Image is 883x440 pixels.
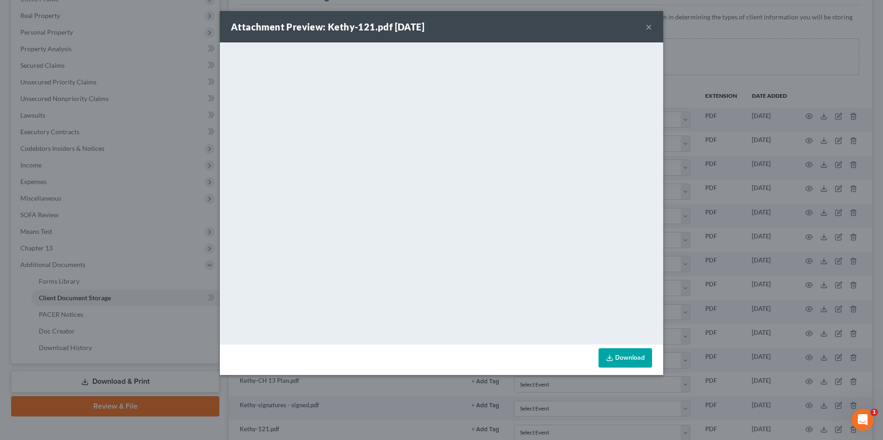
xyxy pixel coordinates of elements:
strong: Attachment Preview: Kethy-121.pdf [DATE] [231,21,424,32]
iframe: <object ng-attr-data='[URL][DOMAIN_NAME]' type='application/pdf' width='100%' height='650px'></ob... [220,42,663,342]
span: 1 [871,409,878,416]
iframe: Intercom live chat [852,409,874,431]
button: × [646,21,652,32]
a: Download [599,348,652,368]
